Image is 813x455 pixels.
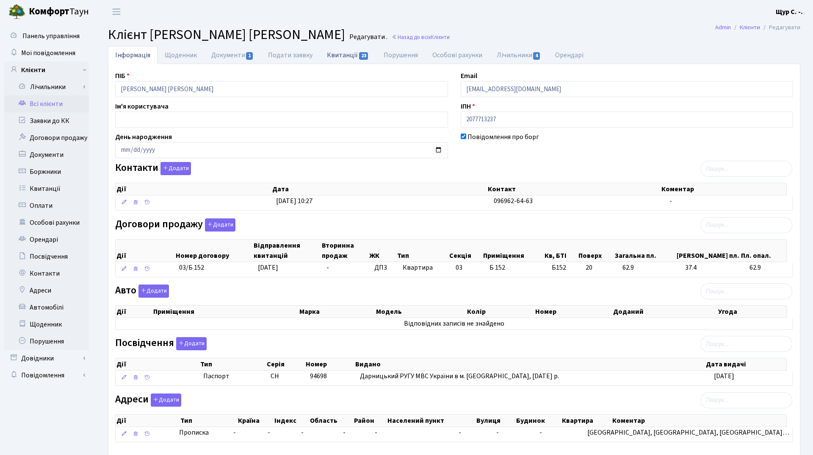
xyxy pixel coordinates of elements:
[321,240,368,262] th: Вторинна продаж
[258,263,278,272] span: [DATE]
[203,217,235,232] a: Додати
[310,371,327,381] span: 94698
[4,163,89,180] a: Боржники
[115,337,207,350] label: Посвідчення
[685,263,743,273] span: 37.4
[776,7,803,17] a: Щур С. -.
[160,162,191,175] button: Контакти
[175,240,253,262] th: Номер договору
[10,78,89,95] a: Лічильники
[403,263,449,273] span: Квартира
[359,52,368,60] span: 23
[375,428,377,437] span: -
[343,428,346,437] span: -
[116,318,793,329] td: Відповідних записів не знайдено
[544,240,578,262] th: Кв, БТІ
[431,33,450,41] span: Клієнти
[237,415,274,427] th: Країна
[266,358,305,370] th: Серія
[740,240,786,262] th: Пл. опал.
[29,5,69,18] b: Комфорт
[138,285,169,298] button: Авто
[152,306,299,318] th: Приміщення
[548,46,591,64] a: Орендарі
[387,415,476,427] th: Населений пункт
[614,240,676,262] th: Загальна пл.
[4,299,89,316] a: Автомобілі
[489,263,505,272] span: Б 152
[106,5,127,19] button: Переключити навігацію
[299,306,375,318] th: Марка
[676,240,740,262] th: [PERSON_NAME] пл.
[246,52,253,60] span: 1
[4,214,89,231] a: Особові рахунки
[116,306,152,318] th: Дії
[348,33,387,41] small: Редагувати .
[494,196,533,206] span: 096962-64-63
[587,428,789,437] span: [GEOGRAPHIC_DATA], [GEOGRAPHIC_DATA], [GEOGRAPHIC_DATA]…
[467,132,539,142] label: Повідомлення про борг
[622,263,678,273] span: 62.9
[661,183,786,195] th: Коментар
[261,46,320,64] a: Подати заявку
[274,415,309,427] th: Індекс
[268,428,270,437] span: -
[612,306,718,318] th: Доданий
[116,240,175,262] th: Дії
[21,48,75,58] span: Мої повідомлення
[151,394,181,407] button: Адреси
[116,415,180,427] th: Дії
[4,231,89,248] a: Орендарі
[702,19,813,36] nav: breadcrumb
[115,285,169,298] label: Авто
[4,146,89,163] a: Документи
[4,265,89,282] a: Контакти
[425,46,489,64] a: Особові рахунки
[533,52,540,60] span: 4
[203,371,264,381] span: Паспорт
[456,263,462,272] span: 03
[115,132,172,142] label: День народження
[136,283,169,298] a: Додати
[700,336,792,352] input: Пошук...
[179,428,209,438] span: Прописка
[448,240,482,262] th: Секція
[4,28,89,45] a: Панель управління
[305,358,354,370] th: Номер
[374,263,396,273] span: ДП3
[116,358,199,370] th: Дії
[309,415,353,427] th: Область
[700,283,792,299] input: Пошук...
[515,415,561,427] th: Будинок
[534,306,612,318] th: Номер
[749,263,789,273] span: 62.9
[204,46,261,64] a: Документи
[4,61,89,78] a: Клієнти
[496,428,499,437] span: -
[760,23,800,32] li: Редагувати
[376,46,425,64] a: Порушення
[158,161,191,176] a: Додати
[4,180,89,197] a: Квитанції
[714,371,734,381] span: [DATE]
[271,183,487,195] th: Дата
[396,240,448,262] th: Тип
[271,371,279,381] span: СН
[4,350,89,367] a: Довідники
[717,306,786,318] th: Угода
[116,183,271,195] th: Дії
[489,46,548,64] a: Лічильники
[4,367,89,384] a: Повідомлення
[4,129,89,146] a: Договори продажу
[354,358,705,370] th: Видано
[375,306,466,318] th: Модель
[4,112,89,129] a: Заявки до КК
[8,3,25,20] img: logo.png
[179,263,204,272] span: 03/Б 152
[205,218,235,232] button: Договори продажу
[476,415,515,427] th: Вулиця
[22,31,80,41] span: Панель управління
[392,33,450,41] a: Назад до всіхКлієнти
[233,428,261,438] span: -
